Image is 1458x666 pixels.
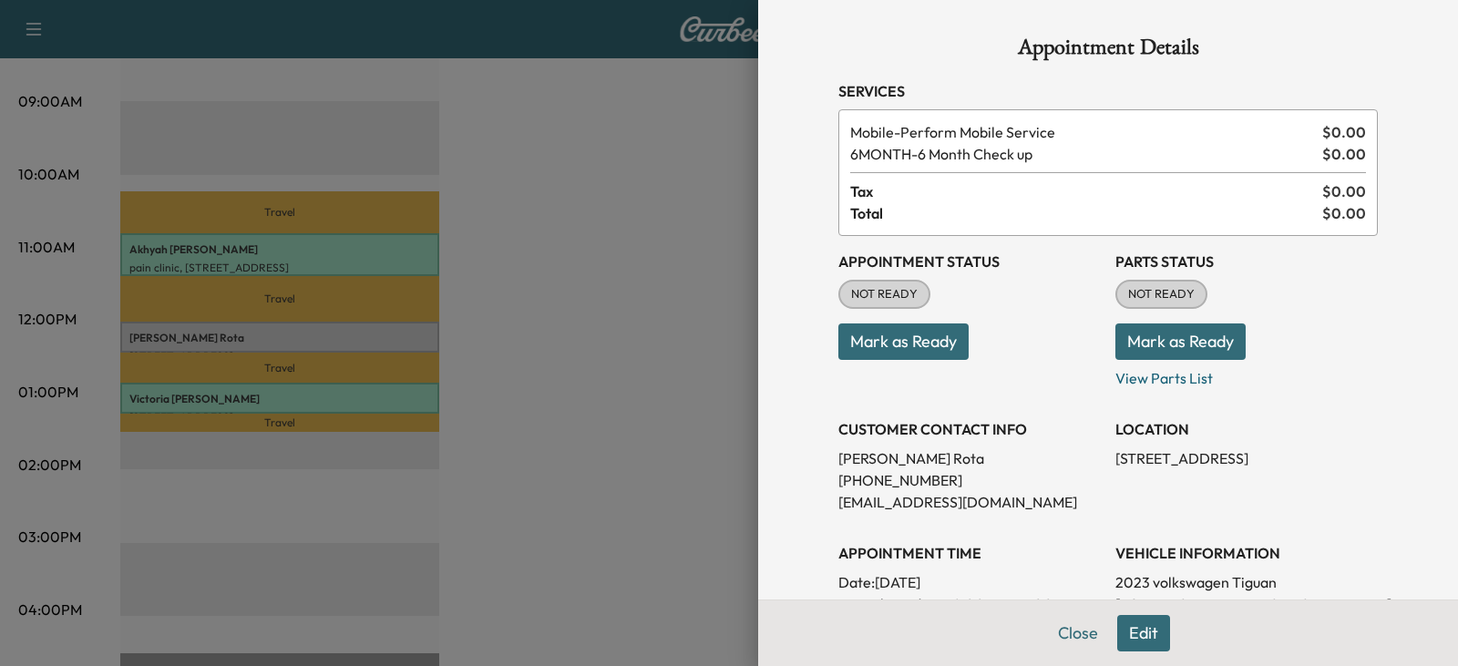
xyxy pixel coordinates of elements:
span: $ 0.00 [1322,143,1366,165]
span: $ 0.00 [1322,202,1366,224]
h1: Appointment Details [838,36,1378,66]
button: Mark as Ready [1115,323,1246,360]
p: [PHONE_NUMBER] [838,469,1101,491]
h3: APPOINTMENT TIME [838,542,1101,564]
p: View Parts List [1115,360,1378,389]
h3: VEHICLE INFORMATION [1115,542,1378,564]
h3: Services [838,80,1378,102]
p: [STREET_ADDRESS] [1115,447,1378,469]
h3: CUSTOMER CONTACT INFO [838,418,1101,440]
span: $ 0.00 [1322,121,1366,143]
span: $ 0.00 [1322,180,1366,202]
h3: LOCATION [1115,418,1378,440]
p: [PERSON_NAME] Rota [838,447,1101,469]
p: [US_VEHICLE_IDENTIFICATION_NUMBER] [1115,593,1378,615]
span: Perform Mobile Service [850,121,1315,143]
p: [EMAIL_ADDRESS][DOMAIN_NAME] [838,491,1101,513]
button: Edit [1117,615,1170,651]
button: Mark as Ready [838,323,969,360]
button: Close [1046,615,1110,651]
p: 2023 volkswagen Tiguan [1115,571,1378,593]
span: 12:00 PM - 4:00 PM [948,593,1077,615]
span: Total [850,202,1322,224]
span: 6 Month Check up [850,143,1315,165]
span: NOT READY [1117,285,1206,303]
h3: Appointment Status [838,251,1101,272]
p: Date: [DATE] [838,571,1101,593]
p: Arrival Window: [838,593,1101,615]
span: NOT READY [840,285,929,303]
h3: Parts Status [1115,251,1378,272]
span: Tax [850,180,1322,202]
